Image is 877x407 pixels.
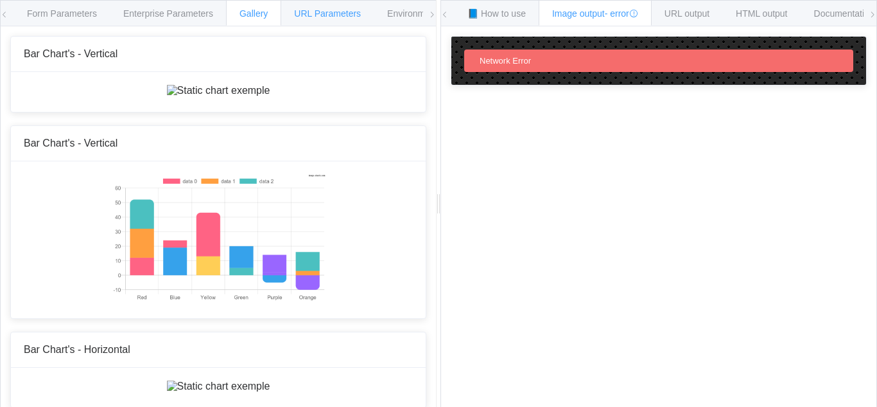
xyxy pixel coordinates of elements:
img: Static chart exemple [167,381,270,392]
span: Image output [552,8,638,19]
span: URL output [664,8,709,19]
span: Documentation [814,8,874,19]
span: Enterprise Parameters [123,8,213,19]
span: Network Error [480,56,531,66]
span: Form Parameters [27,8,97,19]
img: Static chart exemple [111,174,325,303]
img: Static chart exemple [167,85,270,96]
span: - error [605,8,638,19]
span: 📘 How to use [467,8,526,19]
span: Gallery [239,8,268,19]
span: Environments [387,8,442,19]
span: URL Parameters [294,8,361,19]
span: Bar Chart's - Horizontal [24,344,130,355]
span: HTML output [736,8,787,19]
span: Bar Chart's - Vertical [24,48,117,59]
span: Bar Chart's - Vertical [24,138,117,149]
